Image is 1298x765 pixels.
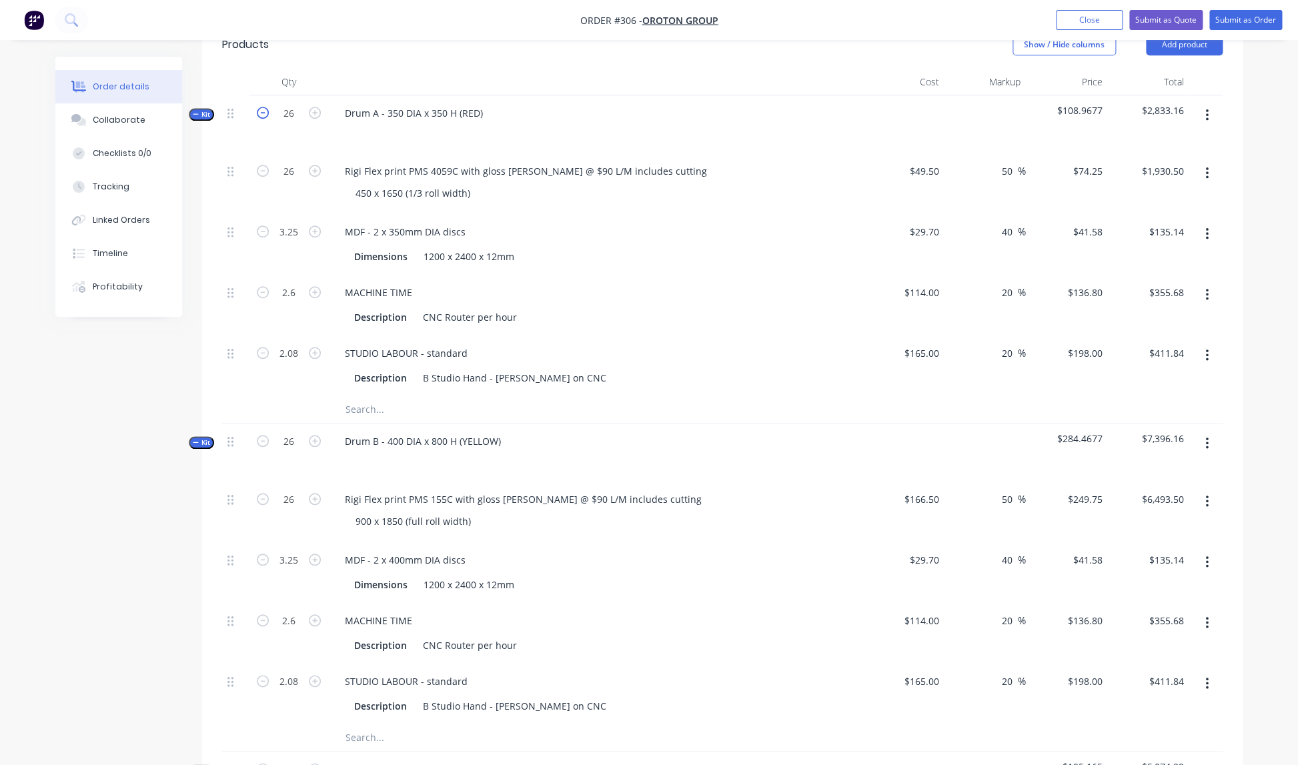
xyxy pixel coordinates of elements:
button: Show / Hide columns [1013,34,1116,55]
div: Timeline [93,247,128,259]
div: MACHINE TIME [334,283,423,302]
button: Close [1056,10,1123,30]
button: Profitability [55,270,182,303]
span: $284.4677 [1031,432,1103,446]
div: Rigi Flex print PMS 155C with gloss [PERSON_NAME] @ $90 L/M includes cutting [334,490,712,509]
div: MACHINE TIME [334,611,423,630]
img: Factory [24,10,44,30]
div: Rigi Flex print PMS 4059C with gloss [PERSON_NAME] @ $90 L/M includes cutting [334,161,718,181]
div: CNC Router per hour [418,307,522,327]
button: Submit as Quote [1129,10,1203,30]
div: Cost [862,69,944,95]
button: Add product [1146,34,1223,55]
span: % [1018,613,1026,628]
span: $108.9677 [1031,103,1103,117]
span: Kit [193,438,210,448]
button: Checklists 0/0 [55,137,182,170]
div: Collaborate [93,114,145,126]
div: Linked Orders [93,214,150,226]
div: Drum B - 400 DIA x 800 H (YELLOW) [334,432,512,451]
div: 450 x 1650 (1/3 roll width) [345,183,481,203]
div: Description [349,636,412,655]
div: Description [349,696,412,716]
div: B Studio Hand - [PERSON_NAME] on CNC [418,368,612,388]
div: MDF - 2 x 400mm DIA discs [334,550,476,570]
input: Search... [345,724,612,751]
button: Collaborate [55,103,182,137]
span: Order #306 - [580,14,642,27]
div: Qty [249,69,329,95]
div: Description [349,307,412,327]
div: Price [1026,69,1108,95]
div: 900 x 1850 (full roll width) [345,512,482,531]
div: Markup [944,69,1027,95]
span: % [1018,674,1026,689]
input: Search... [345,396,612,423]
div: Dimensions [349,247,413,266]
div: STUDIO LABOUR - standard [334,672,478,691]
div: Description [349,368,412,388]
span: Kit [193,109,210,119]
div: B Studio Hand - [PERSON_NAME] on CNC [418,696,612,716]
span: % [1018,163,1026,179]
span: % [1018,224,1026,239]
span: % [1018,552,1026,568]
div: 1200 x 2400 x 12mm [418,575,520,594]
button: Tracking [55,170,182,203]
a: Oroton Group [642,14,718,27]
button: Submit as Order [1209,10,1282,30]
div: Dimensions [349,575,413,594]
div: MDF - 2 x 350mm DIA discs [334,222,476,241]
span: % [1018,492,1026,507]
div: Total [1108,69,1190,95]
span: $2,833.16 [1113,103,1185,117]
div: CNC Router per hour [418,636,522,655]
button: Kit [189,108,214,121]
div: Drum A - 350 DIA x 350 H (RED) [334,103,494,123]
button: Kit [189,436,214,449]
div: Profitability [93,281,143,293]
button: Order details [55,70,182,103]
span: % [1018,285,1026,300]
button: Linked Orders [55,203,182,237]
div: 1200 x 2400 x 12mm [418,247,520,266]
button: Timeline [55,237,182,270]
span: % [1018,345,1026,361]
div: Checklists 0/0 [93,147,151,159]
div: Tracking [93,181,129,193]
div: Products [222,37,269,53]
div: STUDIO LABOUR - standard [334,343,478,363]
div: Order details [93,81,149,93]
span: $7,396.16 [1113,432,1185,446]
